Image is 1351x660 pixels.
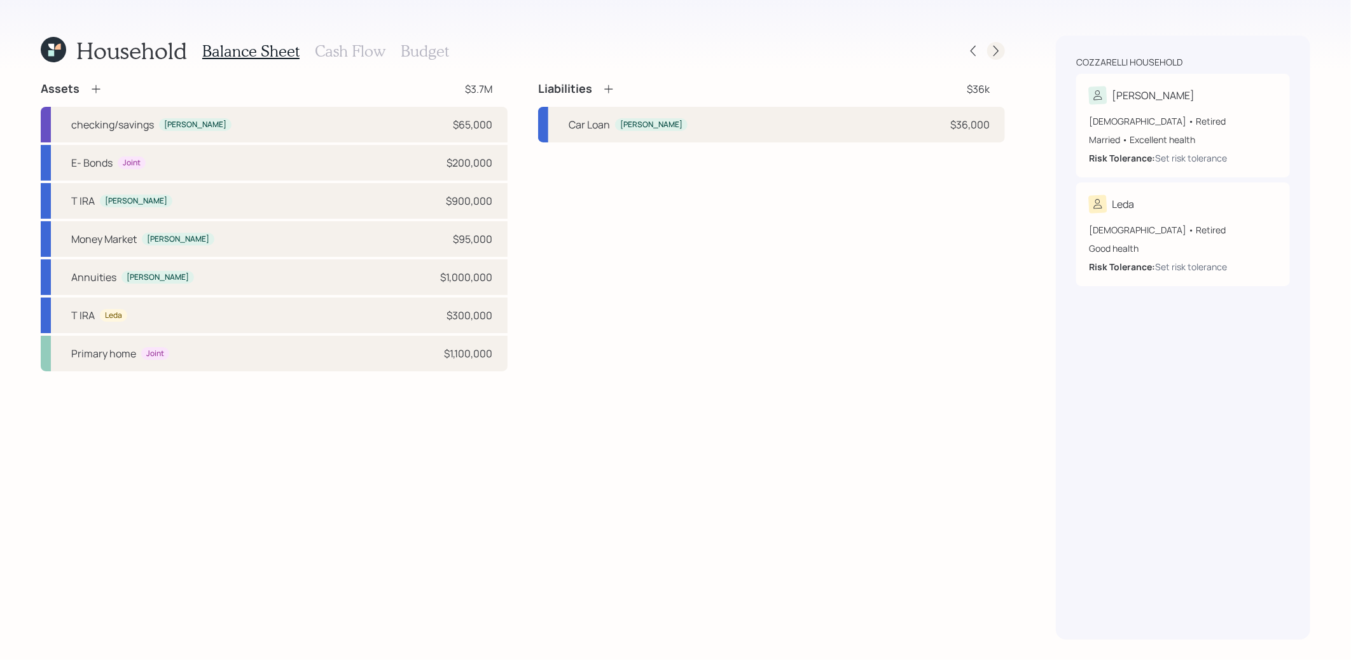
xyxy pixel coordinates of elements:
div: Leda [1112,196,1134,212]
div: Leda [105,310,122,321]
div: Joint [123,158,141,168]
h4: Liabilities [538,82,592,96]
div: $900,000 [446,193,492,209]
h3: Balance Sheet [202,42,300,60]
div: Money Market [71,231,137,247]
div: $36k [967,81,990,97]
div: [DEMOGRAPHIC_DATA] • Retired [1089,114,1277,128]
div: [PERSON_NAME] [164,120,226,130]
div: $300,000 [447,308,492,323]
div: $1,100,000 [444,346,492,361]
div: $65,000 [453,117,492,132]
h3: Budget [401,42,449,60]
div: Set risk tolerance [1155,260,1227,273]
div: Cozzarelli household [1076,56,1182,69]
div: [PERSON_NAME] [620,120,682,130]
div: Set risk tolerance [1155,151,1227,165]
div: Joint [146,348,164,359]
div: $36,000 [950,117,990,132]
div: T IRA [71,193,95,209]
b: Risk Tolerance: [1089,152,1155,164]
div: Primary home [71,346,136,361]
div: Annuities [71,270,116,285]
div: Good health [1089,242,1277,255]
div: $3.7M [465,81,492,97]
h3: Cash Flow [315,42,385,60]
div: E- Bonds [71,155,113,170]
div: [PERSON_NAME] [127,272,189,283]
div: checking/savings [71,117,154,132]
div: $1,000,000 [440,270,492,285]
div: Car Loan [569,117,610,132]
div: [PERSON_NAME] [105,196,167,207]
h4: Assets [41,82,80,96]
div: [DEMOGRAPHIC_DATA] • Retired [1089,223,1277,237]
div: T IRA [71,308,95,323]
h1: Household [76,37,187,64]
div: [PERSON_NAME] [1112,88,1195,103]
div: $95,000 [453,231,492,247]
b: Risk Tolerance: [1089,261,1155,273]
div: [PERSON_NAME] [147,234,209,245]
div: $200,000 [447,155,492,170]
div: Married • Excellent health [1089,133,1277,146]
